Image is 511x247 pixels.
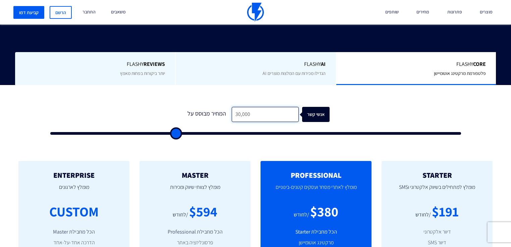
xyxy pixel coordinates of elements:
[29,228,119,236] li: הכל מחבילת Master
[173,211,188,219] div: /לחודש
[310,202,338,221] div: $380
[186,60,325,68] span: Flashy
[150,239,240,247] li: פרסונליזציה באתר
[144,60,165,68] b: REVIEWS
[150,179,240,202] p: מומלץ לצוותי שיווק ומכירות
[29,239,119,247] li: הדרכה אחד-על-אחד
[29,171,119,179] h2: ENTERPRISE
[181,107,232,122] div: המחיר מבוסס על
[25,60,165,68] span: Flashy
[271,228,361,236] li: הכל מחבילת Starter
[150,228,240,236] li: הכל מחבילת Professional
[13,6,44,19] a: קביעת דמו
[392,179,482,202] p: מומלץ למתחילים בשיווק אלקטרוני וSMS
[150,171,240,179] h2: MASTER
[432,202,459,221] div: $191
[294,211,309,219] div: /לחודש
[49,202,99,221] div: CUSTOM
[392,228,482,236] li: דיוור אלקטרוני
[346,60,486,68] span: Flashy
[473,60,486,68] b: Core
[415,211,431,219] div: /לחודש
[392,239,482,247] li: דיוור SMS
[271,179,361,202] p: מומלץ לאתרי מסחר ועסקים קטנים-בינוניים
[392,171,482,179] h2: STARTER
[50,6,72,19] a: הרשם
[263,70,326,76] span: הגדילו מכירות עם המלצות מוצרים AI
[321,60,326,68] b: AI
[271,239,361,247] li: מרקטינג אוטומיישן
[189,202,217,221] div: $594
[305,107,333,122] div: אנשי קשר
[434,70,486,76] span: פלטפורמת מרקטינג אוטומיישן
[29,179,119,202] p: מומלץ לארגונים
[120,70,165,76] span: יותר ביקורות בפחות מאמץ
[271,171,361,179] h2: PROFESSIONAL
